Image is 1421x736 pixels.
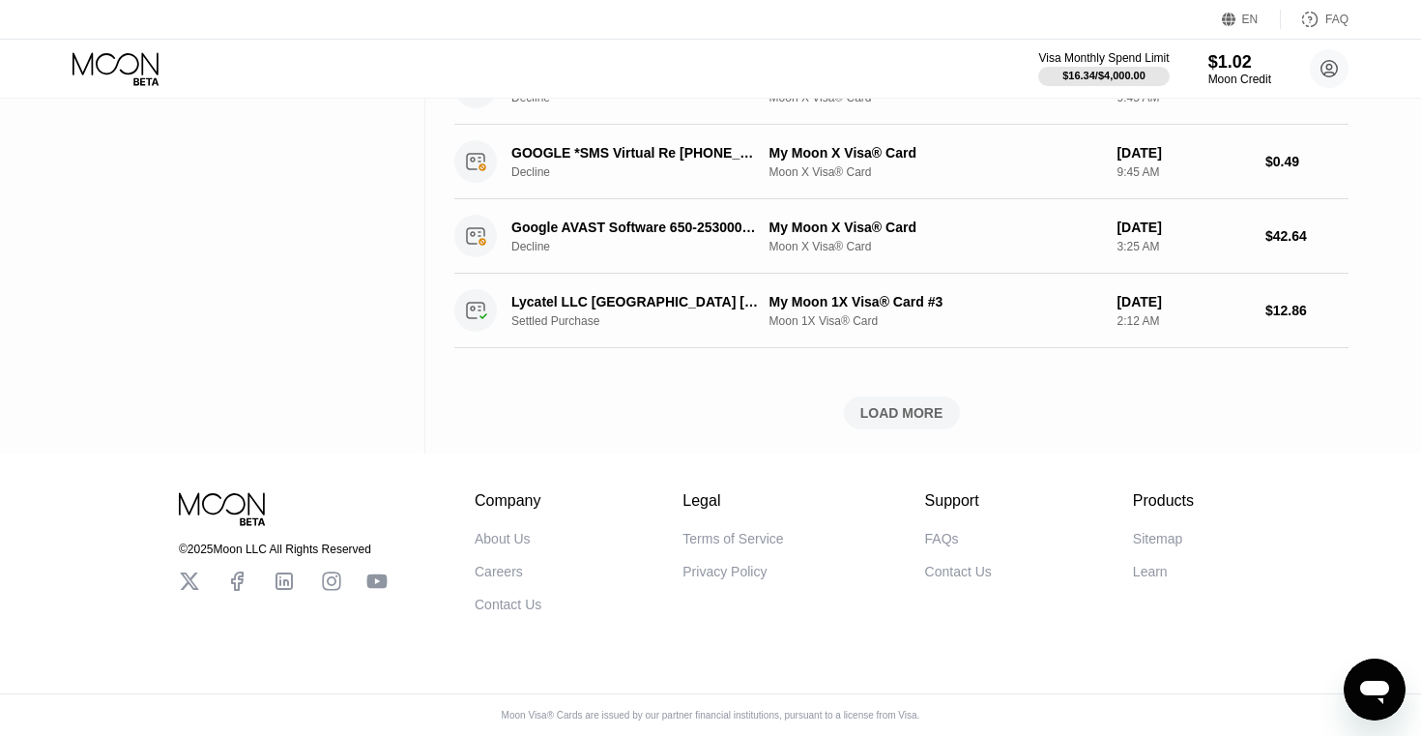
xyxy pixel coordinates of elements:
div: Support [925,492,992,510]
div: $16.34 / $4,000.00 [1062,70,1145,81]
div: LOAD MORE [860,404,943,422]
div: Contact Us [925,564,992,579]
div: Google AVAST Software 650-2530000 US [511,220,762,235]
div: Privacy Policy [682,564,767,579]
div: My Moon 1X Visa® Card #3 [769,294,1102,309]
div: EN [1222,10,1281,29]
div: Terms of Service [682,531,783,546]
div: Moon 1X Visa® Card [769,314,1102,328]
div: My Moon X Visa® Card [769,220,1102,235]
div: Settled Purchase [511,314,781,328]
div: FAQs [925,531,959,546]
div: EN [1242,13,1259,26]
div: Moon Credit [1208,73,1271,86]
div: LOAD MORE [454,397,1348,429]
div: Decline [511,165,781,179]
div: © 2025 Moon LLC All Rights Reserved [179,543,388,556]
div: Contact Us [475,597,541,612]
div: Company [475,492,541,510]
div: Sitemap [1133,531,1182,546]
div: Decline [511,240,781,253]
div: My Moon X Visa® Card [769,145,1102,161]
div: $0.49 [1265,154,1348,169]
div: Products [1133,492,1194,510]
div: FAQ [1325,13,1348,26]
div: Careers [475,564,523,579]
div: $42.64 [1265,228,1348,244]
div: [DATE] [1116,145,1250,161]
div: GOOGLE *SMS Virtual Re [PHONE_NUMBER] US [511,145,762,161]
div: [DATE] [1116,220,1250,235]
div: 9:45 AM [1116,165,1250,179]
div: Lycatel LLC [GEOGRAPHIC_DATA] [GEOGRAPHIC_DATA]Settled PurchaseMy Moon 1X Visa® Card #3Moon 1X Vi... [454,274,1348,348]
div: Google AVAST Software 650-2530000 USDeclineMy Moon X Visa® CardMoon X Visa® Card[DATE]3:25 AM$42.64 [454,199,1348,274]
iframe: Button to launch messaging window [1344,659,1406,721]
div: 2:12 AM [1116,314,1250,328]
div: [DATE] [1116,294,1250,309]
div: Moon X Visa® Card [769,165,1102,179]
div: About Us [475,531,531,546]
div: Legal [682,492,783,510]
div: FAQ [1281,10,1348,29]
div: $1.02Moon Credit [1208,52,1271,86]
div: $12.86 [1265,303,1348,318]
div: 3:25 AM [1116,240,1250,253]
div: Visa Monthly Spend Limit [1038,51,1169,65]
div: Learn [1133,564,1168,579]
div: Lycatel LLC [GEOGRAPHIC_DATA] [GEOGRAPHIC_DATA] [511,294,762,309]
div: $1.02 [1208,52,1271,73]
div: Moon X Visa® Card [769,240,1102,253]
div: GOOGLE *SMS Virtual Re [PHONE_NUMBER] USDeclineMy Moon X Visa® CardMoon X Visa® Card[DATE]9:45 AM... [454,125,1348,199]
div: Visa Monthly Spend Limit$16.34/$4,000.00 [1038,51,1169,86]
div: Moon Visa® Cards are issued by our partner financial institutions, pursuant to a license from Visa. [486,710,936,721]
